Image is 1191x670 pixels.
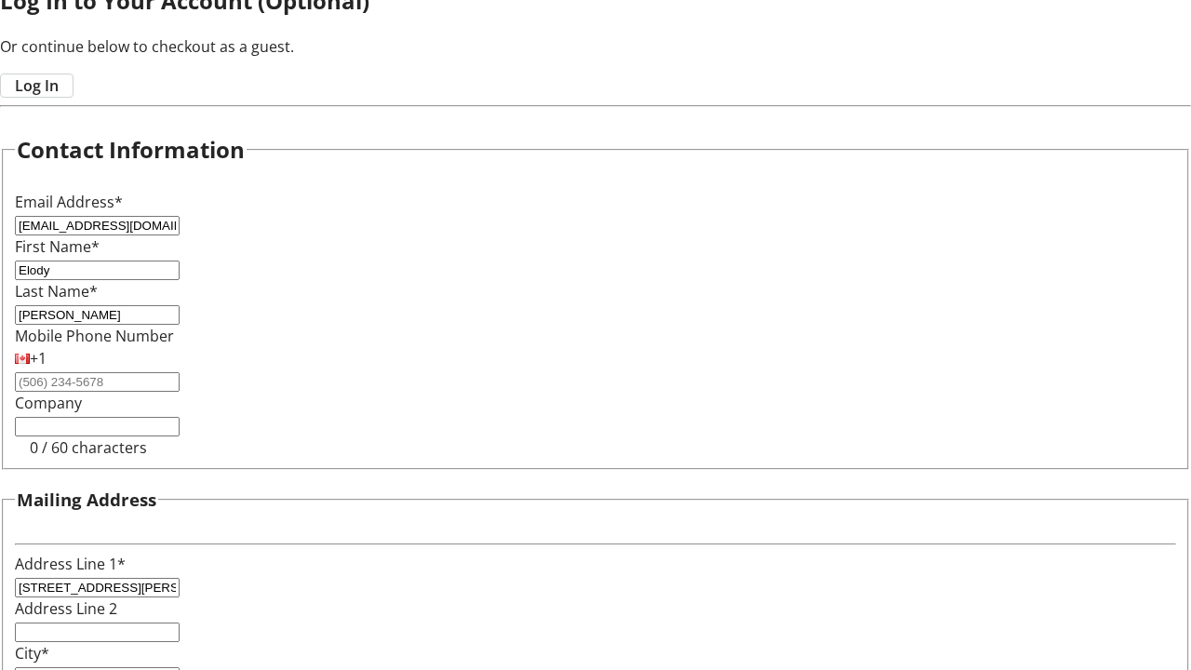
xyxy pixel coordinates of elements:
[15,281,98,301] label: Last Name*
[30,437,147,458] tr-character-limit: 0 / 60 characters
[15,598,117,619] label: Address Line 2
[15,643,49,663] label: City*
[15,372,180,392] input: (506) 234-5678
[15,74,59,97] span: Log In
[15,192,123,212] label: Email Address*
[15,578,180,597] input: Address
[15,393,82,413] label: Company
[17,133,245,167] h2: Contact Information
[15,554,126,574] label: Address Line 1*
[17,487,156,513] h3: Mailing Address
[15,326,174,346] label: Mobile Phone Number
[15,236,100,257] label: First Name*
